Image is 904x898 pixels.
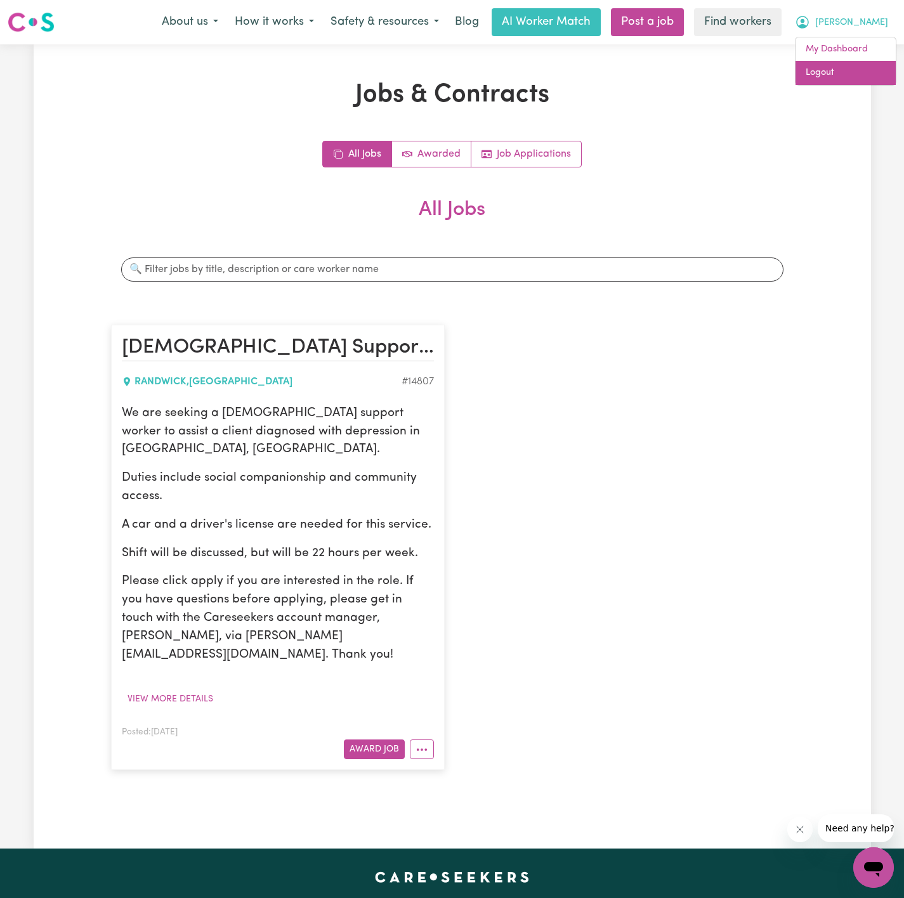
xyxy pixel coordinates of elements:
[787,817,813,842] iframe: Close message
[492,8,601,36] a: AI Worker Match
[410,739,434,759] button: More options
[122,405,434,459] p: We are seeking a [DEMOGRAPHIC_DATA] support worker to assist a client diagnosed with depression i...
[471,141,581,167] a: Job applications
[392,141,471,167] a: Active jobs
[122,728,178,736] span: Posted: [DATE]
[322,9,447,36] button: Safety & resources
[121,257,783,282] input: 🔍 Filter jobs by title, description or care worker name
[818,814,894,842] iframe: Message from company
[154,9,226,36] button: About us
[122,689,219,709] button: View more details
[111,198,794,242] h2: All Jobs
[796,37,896,62] a: My Dashboard
[611,8,684,36] a: Post a job
[853,847,894,888] iframe: Button to launch messaging window
[344,739,405,759] button: Award Job
[815,16,888,30] span: [PERSON_NAME]
[787,9,896,36] button: My Account
[122,573,434,664] p: Please click apply if you are interested in the role. If you have questions before applying, plea...
[694,8,782,36] a: Find workers
[122,335,434,361] h2: Female Support Worker Needed For Community Access In Randwick, NSW
[122,545,434,563] p: Shift will be discussed, but will be 22 hours per week.
[323,141,392,167] a: All jobs
[447,8,487,36] a: Blog
[8,11,55,34] img: Careseekers logo
[796,61,896,85] a: Logout
[8,9,77,19] span: Need any help?
[122,469,434,506] p: Duties include social companionship and community access.
[226,9,322,36] button: How it works
[8,8,55,37] a: Careseekers logo
[402,374,434,389] div: Job ID #14807
[375,871,529,882] a: Careseekers home page
[795,37,896,86] div: My Account
[122,374,402,389] div: RANDWICK , [GEOGRAPHIC_DATA]
[122,516,434,535] p: A car and a driver's license are needed for this service.
[111,80,794,110] h1: Jobs & Contracts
